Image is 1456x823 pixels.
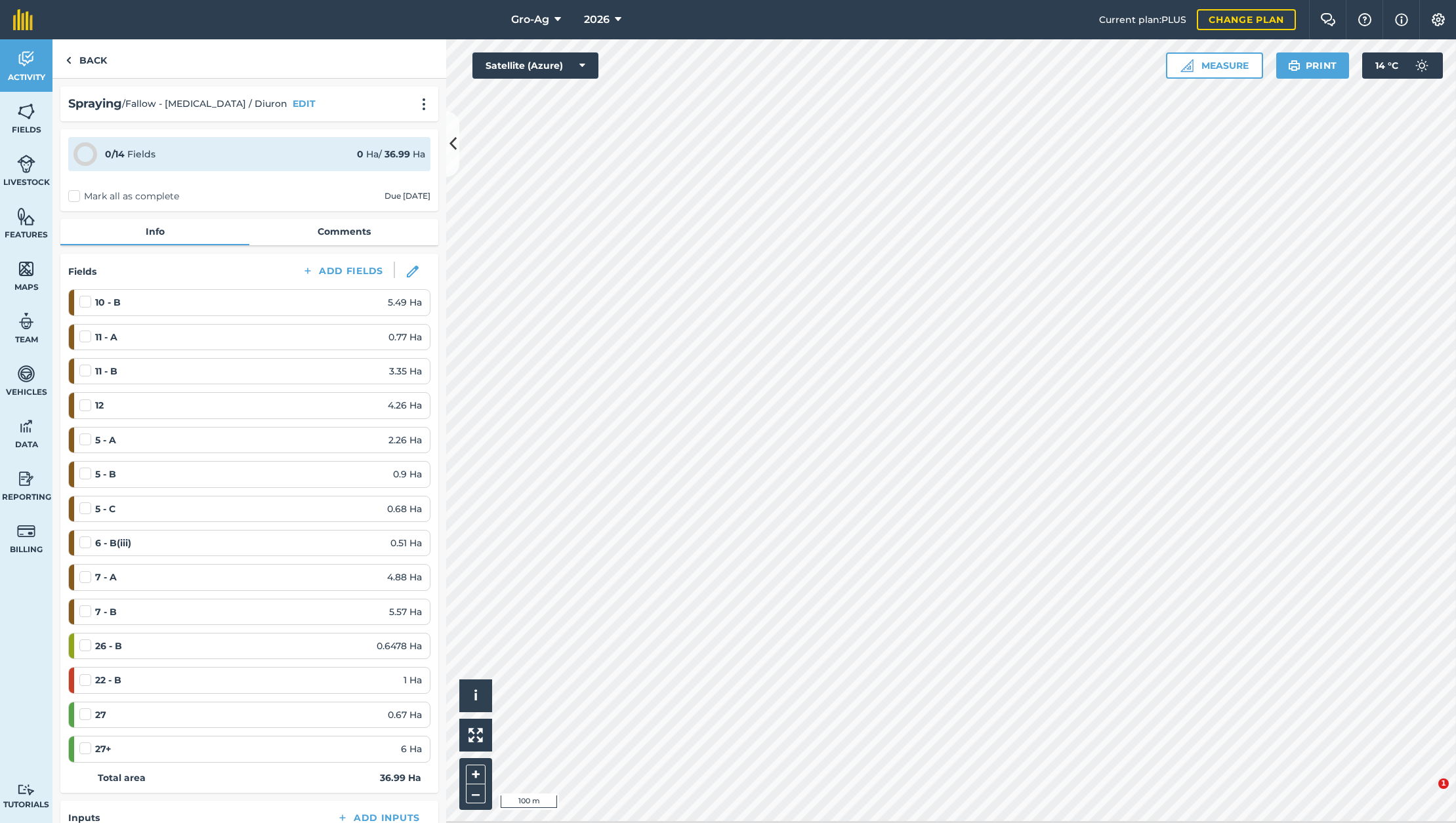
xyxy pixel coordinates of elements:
[474,687,478,704] span: i
[291,262,394,280] button: Add Fields
[387,502,422,516] span: 0.68 Ha
[1409,52,1435,79] img: svg+xml;base64,PD94bWwgdmVyc2lvbj0iMS4wIiBlbmNvZGluZz0idXRmLTgiPz4KPCEtLSBHZW5lcmF0b3I6IEFkb2JlIE...
[389,364,422,378] span: 3.35 Ha
[401,742,422,756] span: 6 Ha
[122,96,287,111] span: / Fallow - [MEDICAL_DATA] / Diuron
[1362,52,1443,79] button: 14 °C
[389,605,422,619] span: 5.57 Ha
[95,398,104,412] strong: 12
[1395,12,1408,28] img: svg+xml;base64,PHN2ZyB4bWxucz0iaHR0cDovL3d3dy53My5vcmcvMjAwMC9zdmciIHdpZHRoPSIxNyIgaGVpZ2h0PSIxNy...
[385,148,410,160] strong: 36.99
[472,52,598,79] button: Satellite (Azure)
[1430,13,1446,26] img: A cog icon
[466,784,486,803] button: –
[387,570,422,584] span: 4.88 Ha
[388,295,422,310] span: 5.49 Ha
[584,12,610,28] span: 2026
[52,39,120,78] a: Back
[249,219,438,244] a: Comments
[68,94,122,113] h2: Spraying
[388,433,422,447] span: 2.26 Ha
[416,98,432,111] img: svg+xml;base64,PHN2ZyB4bWxucz0iaHR0cDovL3d3dy53My5vcmcvMjAwMC9zdmciIHdpZHRoPSIyMCIgaGVpZ2h0PSIyNC...
[95,708,106,722] strong: 27
[459,679,492,712] button: i
[68,264,96,279] h4: Fields
[388,330,422,344] span: 0.77 Ha
[17,102,35,121] img: svg+xml;base64,PHN2ZyB4bWxucz0iaHR0cDovL3d3dy53My5vcmcvMjAwMC9zdmciIHdpZHRoPSI1NiIgaGVpZ2h0PSI2MC...
[95,570,117,584] strong: 7 - A
[95,467,116,481] strong: 5 - B
[17,259,35,279] img: svg+xml;base64,PHN2ZyB4bWxucz0iaHR0cDovL3d3dy53My5vcmcvMjAwMC9zdmciIHdpZHRoPSI1NiIgaGVpZ2h0PSI2MC...
[98,771,146,785] strong: Total area
[1197,9,1296,30] a: Change plan
[105,148,125,160] strong: 0 / 14
[407,266,419,277] img: svg+xml;base64,PHN2ZyB3aWR0aD0iMTgiIGhlaWdodD0iMTgiIHZpZXdCb3g9IjAgMCAxOCAxOCIgZmlsbD0ibm9uZSIgeG...
[66,52,72,68] img: svg+xml;base64,PHN2ZyB4bWxucz0iaHR0cDovL3d3dy53My5vcmcvMjAwMC9zdmciIHdpZHRoPSI5IiBoZWlnaHQ9IjI0Ii...
[17,416,35,436] img: svg+xml;base64,PD94bWwgdmVyc2lvbj0iMS4wIiBlbmNvZGluZz0idXRmLTgiPz4KPCEtLSBHZW5lcmF0b3I6IEFkb2JlIE...
[17,521,35,541] img: svg+xml;base64,PD94bWwgdmVyc2lvbj0iMS4wIiBlbmNvZGluZz0idXRmLTgiPz4KPCEtLSBHZW5lcmF0b3I6IEFkb2JlIE...
[17,784,35,796] img: svg+xml;base64,PD94bWwgdmVyc2lvbj0iMS4wIiBlbmNvZGluZz0idXRmLTgiPz4KPCEtLSBHZW5lcmF0b3I6IEFkb2JlIE...
[293,96,316,111] button: EDIT
[95,330,117,344] strong: 11 - A
[105,147,156,161] div: Fields
[95,536,131,550] strong: 6 - B(iii)
[466,765,486,784] button: +
[17,311,35,331] img: svg+xml;base64,PD94bWwgdmVyc2lvbj0iMS4wIiBlbmNvZGluZz0idXRmLTgiPz4KPCEtLSBHZW5lcmF0b3I6IEFkb2JlIE...
[357,147,425,161] div: Ha / Ha
[1276,52,1350,79] button: Print
[1288,58,1300,73] img: svg+xml;base64,PHN2ZyB4bWxucz0iaHR0cDovL3d3dy53My5vcmcvMjAwMC9zdmciIHdpZHRoPSIxOSIgaGVpZ2h0PSIyNC...
[95,605,117,619] strong: 7 - B
[13,9,33,30] img: fieldmargin Logo
[68,190,179,203] label: Mark all as complete
[95,742,111,756] strong: 27+
[17,154,35,174] img: svg+xml;base64,PD94bWwgdmVyc2lvbj0iMS4wIiBlbmNvZGluZz0idXRmLTgiPz4KPCEtLSBHZW5lcmF0b3I6IEFkb2JlIE...
[1438,778,1449,789] span: 1
[60,219,249,244] a: Info
[468,728,483,742] img: Four arrows, one pointing top left, one top right, one bottom right and the last bottom left
[1375,52,1398,79] span: 14 ° C
[17,364,35,384] img: svg+xml;base64,PD94bWwgdmVyc2lvbj0iMS4wIiBlbmNvZGluZz0idXRmLTgiPz4KPCEtLSBHZW5lcmF0b3I6IEFkb2JlIE...
[390,536,422,550] span: 0.51 Ha
[404,673,422,687] span: 1 Ha
[95,295,121,310] strong: 10 - B
[17,207,35,226] img: svg+xml;base64,PHN2ZyB4bWxucz0iaHR0cDovL3d3dy53My5vcmcvMjAwMC9zdmciIHdpZHRoPSI1NiIgaGVpZ2h0PSI2MC...
[1180,59,1194,72] img: Ruler icon
[17,49,35,69] img: svg+xml;base64,PD94bWwgdmVyc2lvbj0iMS4wIiBlbmNvZGluZz0idXRmLTgiPz4KPCEtLSBHZW5lcmF0b3I6IEFkb2JlIE...
[393,467,422,481] span: 0.9 Ha
[388,398,422,412] span: 4.26 Ha
[1099,12,1186,27] span: Current plan : PLUS
[95,433,116,447] strong: 5 - A
[95,502,115,516] strong: 5 - C
[95,639,122,653] strong: 26 - B
[95,364,117,378] strong: 11 - B
[388,708,422,722] span: 0.67 Ha
[1320,13,1336,26] img: Two speech bubbles overlapping with the left bubble in the forefront
[380,771,421,785] strong: 36.99 Ha
[357,148,364,160] strong: 0
[1166,52,1263,79] button: Measure
[511,12,549,28] span: Gro-Ag
[377,639,422,653] span: 0.6478 Ha
[17,469,35,489] img: svg+xml;base64,PD94bWwgdmVyc2lvbj0iMS4wIiBlbmNvZGluZz0idXRmLTgiPz4KPCEtLSBHZW5lcmF0b3I6IEFkb2JlIE...
[385,191,430,201] div: Due [DATE]
[1357,13,1373,26] img: A question mark icon
[95,673,121,687] strong: 22 - B
[1411,778,1443,810] iframe: Intercom live chat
